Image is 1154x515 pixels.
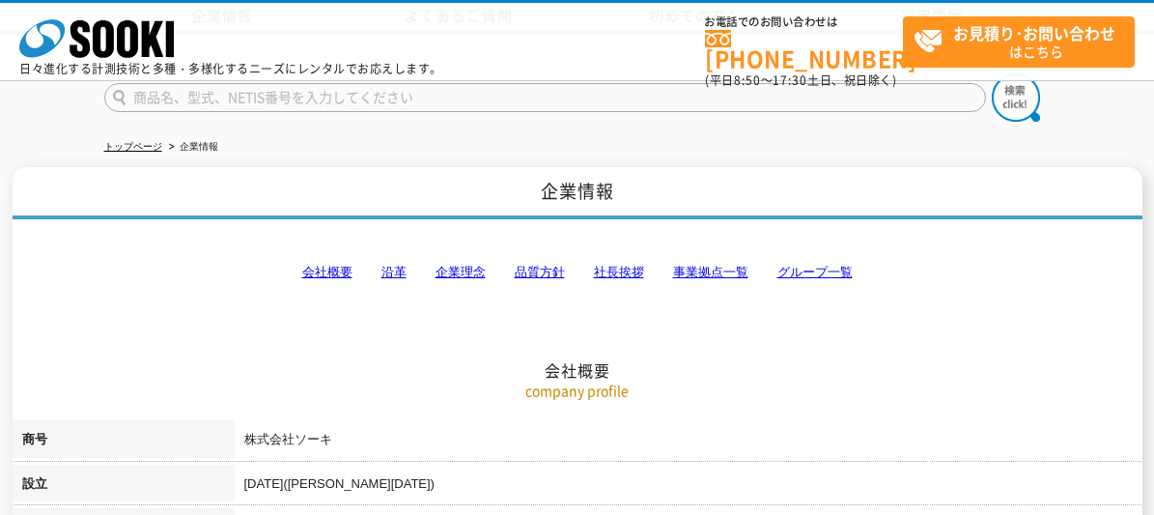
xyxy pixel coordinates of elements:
p: company profile [13,381,1142,401]
span: はこちら [914,17,1134,66]
a: 事業拠点一覧 [673,265,748,279]
a: [PHONE_NUMBER] [705,30,903,70]
th: 商号 [13,420,235,465]
a: 企業理念 [436,265,486,279]
a: 品質方針 [515,265,565,279]
li: 企業情報 [165,137,218,157]
img: btn_search.png [992,73,1040,122]
span: お電話でのお問い合わせは [705,16,903,28]
a: グループ一覧 [777,265,853,279]
h1: 企業情報 [13,167,1142,220]
span: (平日 ～ 土日、祝日除く) [705,72,896,89]
span: 17:30 [773,72,807,89]
a: 会社概要 [302,265,352,279]
strong: お見積り･お問い合わせ [953,21,1115,44]
p: 日々進化する計測技術と多種・多様化するニーズにレンタルでお応えします。 [19,63,442,74]
input: 商品名、型式、NETIS番号を入力してください [104,83,986,112]
td: 株式会社ソーキ [235,420,1142,465]
span: 8:50 [734,72,761,89]
h2: 会社概要 [13,167,1142,381]
th: 設立 [13,465,235,509]
a: お見積り･お問い合わせはこちら [903,16,1135,68]
a: トップページ [104,141,162,152]
a: 社長挨拶 [594,265,644,279]
a: 沿革 [381,265,407,279]
td: [DATE]([PERSON_NAME][DATE]) [235,465,1142,509]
